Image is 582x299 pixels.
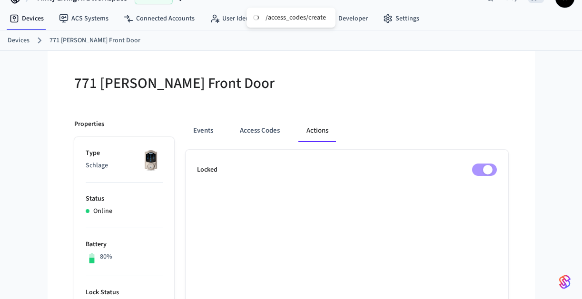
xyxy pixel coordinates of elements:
[266,13,326,22] div: /access_codes/create
[86,240,163,250] p: Battery
[86,288,163,298] p: Lock Status
[116,10,202,27] a: Connected Accounts
[139,148,163,172] img: Schlage Sense Smart Deadbolt with Camelot Trim, Front
[100,252,112,262] p: 80%
[186,119,221,142] button: Events
[559,274,571,289] img: SeamLogoGradient.69752ec5.svg
[74,119,104,129] p: Properties
[318,10,375,27] a: Developer
[2,10,51,27] a: Devices
[202,10,272,27] a: User Identities
[8,36,30,46] a: Devices
[86,194,163,204] p: Status
[86,148,163,158] p: Type
[93,206,112,216] p: Online
[186,119,508,142] div: ant example
[51,10,116,27] a: ACS Systems
[86,161,163,171] p: Schlage
[375,10,427,27] a: Settings
[49,36,140,46] a: 771 [PERSON_NAME] Front Door
[197,165,217,175] p: Locked
[299,119,336,142] button: Actions
[232,119,287,142] button: Access Codes
[74,74,286,93] h5: 771 [PERSON_NAME] Front Door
